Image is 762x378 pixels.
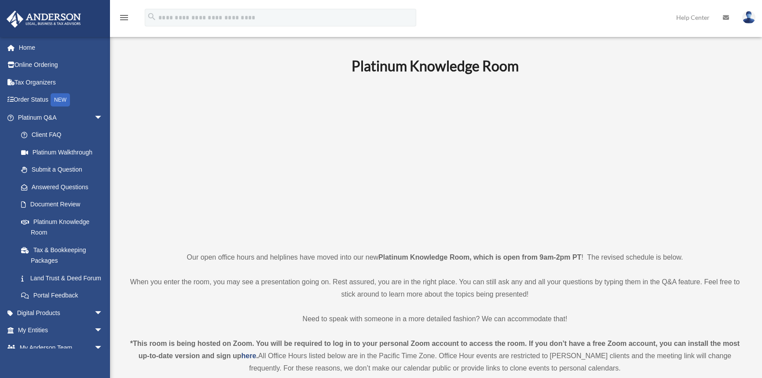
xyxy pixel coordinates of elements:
[12,143,116,161] a: Platinum Walkthrough
[6,56,116,74] a: Online Ordering
[6,339,116,356] a: My Anderson Teamarrow_drop_down
[125,313,744,325] p: Need to speak with someone in a more detailed fashion? We can accommodate that!
[6,73,116,91] a: Tax Organizers
[4,11,84,28] img: Anderson Advisors Platinum Portal
[94,339,112,357] span: arrow_drop_down
[12,269,116,287] a: Land Trust & Deed Forum
[12,126,116,144] a: Client FAQ
[352,57,519,74] b: Platinum Knowledge Room
[125,338,744,374] div: All Office Hours listed below are in the Pacific Time Zone. Office Hour events are restricted to ...
[130,340,740,360] strong: *This room is being hosted on Zoom. You will be required to log in to your personal Zoom account ...
[119,12,129,23] i: menu
[303,86,567,235] iframe: 231110_Toby_KnowledgeRoom
[6,304,116,322] a: Digital Productsarrow_drop_down
[147,12,157,22] i: search
[12,287,116,305] a: Portal Feedback
[94,322,112,340] span: arrow_drop_down
[12,178,116,196] a: Answered Questions
[125,251,744,264] p: Our open office hours and helplines have moved into our new ! The revised schedule is below.
[742,11,755,24] img: User Pic
[12,161,116,179] a: Submit a Question
[6,39,116,56] a: Home
[125,276,744,301] p: When you enter the room, you may see a presentation going on. Rest assured, you are in the right ...
[256,352,258,360] strong: .
[6,322,116,339] a: My Entitiesarrow_drop_down
[242,352,256,360] a: here
[51,93,70,106] div: NEW
[378,253,581,261] strong: Platinum Knowledge Room, which is open from 9am-2pm PT
[94,304,112,322] span: arrow_drop_down
[6,109,116,126] a: Platinum Q&Aarrow_drop_down
[12,196,116,213] a: Document Review
[6,91,116,109] a: Order StatusNEW
[119,15,129,23] a: menu
[94,109,112,127] span: arrow_drop_down
[12,213,112,241] a: Platinum Knowledge Room
[12,241,116,269] a: Tax & Bookkeeping Packages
